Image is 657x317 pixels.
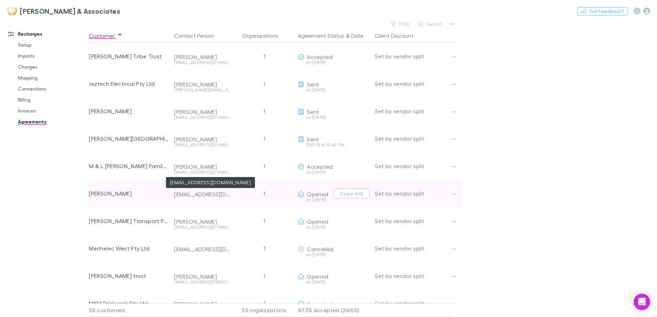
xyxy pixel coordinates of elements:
[375,180,455,207] div: Set by vendor split
[334,189,369,198] button: Copy link
[174,280,231,284] div: [EMAIL_ADDRESS][PERSON_NAME][DOMAIN_NAME]
[298,115,369,119] div: on [DATE]
[233,180,295,207] div: 1
[375,235,455,262] div: Set by vendor split
[174,246,231,253] div: [EMAIL_ADDRESS][DOMAIN_NAME]
[11,83,93,94] a: Connections
[233,303,295,317] div: 55 organizations
[375,152,455,180] div: Set by vendor split
[1,28,93,39] a: Recharges
[233,97,295,125] div: 1
[174,163,231,170] div: [PERSON_NAME]
[89,180,169,207] div: [PERSON_NAME]
[307,246,333,252] span: Cancelled
[233,262,295,290] div: 1
[89,125,169,152] div: [PERSON_NAME][GEOGRAPHIC_DATA]
[89,29,123,43] button: Customer
[7,7,17,15] img: Moroney & Associates 's Logo
[375,70,455,97] div: Set by vendor split
[298,88,369,92] div: on [DATE]
[89,70,169,97] div: Jeztech Electrical Pty Ltd
[298,60,369,64] div: on [DATE]
[174,225,231,229] div: [EMAIL_ADDRESS][DOMAIN_NAME]
[351,29,364,43] button: Date
[174,29,222,43] button: Contact Person
[375,290,455,317] div: Set by vendor split
[307,163,333,170] span: Accepted
[174,273,231,280] div: [PERSON_NAME]
[307,136,319,142] span: Sent
[89,43,169,70] div: [PERSON_NAME] Tribe Trust
[174,81,231,88] div: [PERSON_NAME]
[298,304,369,317] p: 47.3% Accepted (26/55)
[11,61,93,72] a: Charges
[298,253,369,257] div: on [DATE]
[174,108,231,115] div: [PERSON_NAME]
[307,191,328,197] span: Opened
[233,290,295,317] div: 1
[11,116,93,127] a: Agreements
[11,94,93,105] a: Billing
[174,218,231,225] div: [PERSON_NAME]
[89,303,171,317] div: 55 customers
[577,7,628,15] button: Got Feedback?
[298,29,369,43] div: &
[298,280,369,284] div: on [DATE]
[298,143,369,147] div: [DATE] at 12:42 PM
[174,60,231,64] div: [EMAIL_ADDRESS][DOMAIN_NAME]
[307,273,328,280] span: Opened
[174,170,231,174] div: [EMAIL_ADDRESS][DOMAIN_NAME]
[233,125,295,152] div: 1
[20,7,120,15] h3: [PERSON_NAME] & Associates
[375,29,422,43] button: Client Discount
[3,3,124,19] a: [PERSON_NAME] & Associates
[233,235,295,262] div: 1
[388,20,414,28] button: Filter
[233,207,295,235] div: 1
[174,301,231,307] div: [PERSON_NAME]
[89,262,169,290] div: [PERSON_NAME] trust
[174,115,231,119] div: [EMAIL_ADDRESS][DOMAIN_NAME]
[242,29,287,43] button: Organizations
[89,235,169,262] div: Mechelec West Pty Ltd
[298,225,369,229] div: on [DATE]
[174,54,231,60] div: [PERSON_NAME]
[307,301,333,307] span: Accepted
[89,207,169,235] div: [PERSON_NAME] Transport Pty Ltd
[89,152,169,180] div: M & L [PERSON_NAME] Family Trust
[174,136,231,143] div: [PERSON_NAME]
[11,39,93,50] a: Setup
[307,54,333,60] span: Accepted
[298,198,331,202] div: on [DATE]
[11,72,93,83] a: Mapping
[298,170,369,174] div: on [DATE]
[375,207,455,235] div: Set by vendor split
[11,105,93,116] a: Invoices
[307,81,319,87] span: Sent
[415,20,446,28] button: Search
[89,97,169,125] div: [PERSON_NAME]
[174,88,231,92] div: [PERSON_NAME][EMAIL_ADDRESS][PERSON_NAME][DOMAIN_NAME]
[11,50,93,61] a: Imports
[233,43,295,70] div: 1
[174,191,231,198] div: [EMAIL_ADDRESS][DOMAIN_NAME]
[375,43,455,70] div: Set by vendor split
[307,218,328,225] span: Opened
[375,97,455,125] div: Set by vendor split
[307,108,319,115] span: Sent
[375,125,455,152] div: Set by vendor split
[89,290,169,317] div: MKM Brickwork Pty Ltd
[298,29,344,43] button: Agreement Status
[634,294,650,310] div: Open Intercom Messenger
[233,70,295,97] div: 1
[375,262,455,290] div: Set by vendor split
[233,152,295,180] div: 1
[174,143,231,147] div: [EMAIL_ADDRESS][DOMAIN_NAME]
